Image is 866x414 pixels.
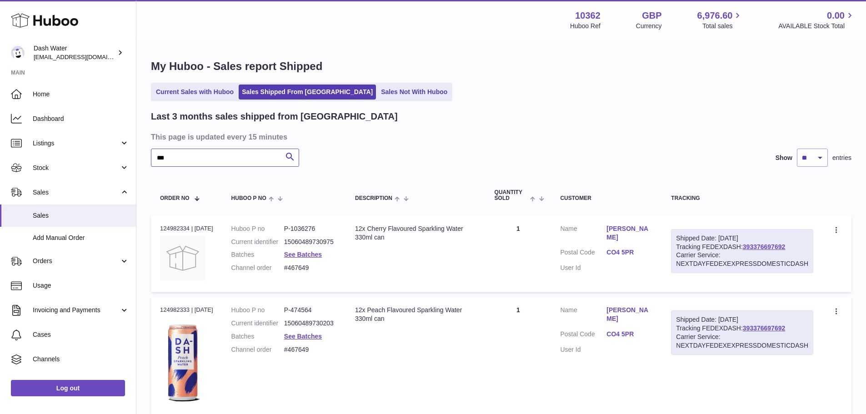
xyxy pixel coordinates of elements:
[776,154,792,162] label: Show
[11,46,25,60] img: internalAdmin-10362@internal.huboo.com
[284,238,337,246] dd: 15060489730975
[495,190,528,201] span: Quantity Sold
[33,139,120,148] span: Listings
[606,224,653,242] a: [PERSON_NAME]
[636,22,662,30] div: Currency
[606,330,653,339] a: CO4 5PR
[33,355,129,364] span: Channels
[486,215,551,292] td: 1
[33,211,129,220] span: Sales
[560,195,653,201] div: Customer
[676,333,808,350] div: Carrier Service: NEXTDAYFEDEXEXPRESSDOMESTICDASH
[284,264,337,272] dd: #467649
[33,90,129,99] span: Home
[151,110,398,123] h2: Last 3 months sales shipped from [GEOGRAPHIC_DATA]
[378,85,451,100] a: Sales Not With Huboo
[34,53,134,60] span: [EMAIL_ADDRESS][DOMAIN_NAME]
[676,234,808,243] div: Shipped Date: [DATE]
[284,306,337,314] dd: P-474564
[284,333,322,340] a: See Batches
[231,250,284,259] dt: Batches
[231,332,284,341] dt: Batches
[160,306,213,314] div: 124982333 | [DATE]
[570,22,601,30] div: Huboo Ref
[778,10,855,30] a: 0.00 AVAILABLE Stock Total
[560,264,606,272] dt: User Id
[151,59,851,74] h1: My Huboo - Sales report Shipped
[33,164,120,172] span: Stock
[743,243,785,250] a: 393376697692
[34,44,115,61] div: Dash Water
[284,224,337,233] dd: P-1036276
[231,195,266,201] span: Huboo P no
[33,115,129,123] span: Dashboard
[642,10,661,22] strong: GBP
[284,319,337,328] dd: 15060489730203
[239,85,376,100] a: Sales Shipped From [GEOGRAPHIC_DATA]
[33,257,120,265] span: Orders
[671,229,813,274] div: Tracking FEDEXDASH:
[697,10,743,30] a: 6,976.60 Total sales
[160,317,205,408] img: 103621706197738.png
[231,306,284,314] dt: Huboo P no
[33,330,129,339] span: Cases
[153,85,237,100] a: Current Sales with Huboo
[355,306,476,323] div: 12x Peach Flavoured Sparkling Water 330ml can
[284,251,322,258] a: See Batches
[33,188,120,197] span: Sales
[560,248,606,259] dt: Postal Code
[560,224,606,244] dt: Name
[778,22,855,30] span: AVAILABLE Stock Total
[832,154,851,162] span: entries
[560,306,606,325] dt: Name
[560,345,606,354] dt: User Id
[676,315,808,324] div: Shipped Date: [DATE]
[231,224,284,233] dt: Huboo P no
[606,306,653,323] a: [PERSON_NAME]
[231,345,284,354] dt: Channel order
[33,281,129,290] span: Usage
[355,195,392,201] span: Description
[671,310,813,355] div: Tracking FEDEXDASH:
[11,380,125,396] a: Log out
[575,10,601,22] strong: 10362
[231,238,284,246] dt: Current identifier
[676,251,808,268] div: Carrier Service: NEXTDAYFEDEXEXPRESSDOMESTICDASH
[697,10,733,22] span: 6,976.60
[33,306,120,314] span: Invoicing and Payments
[151,132,849,142] h3: This page is updated every 15 minutes
[671,195,813,201] div: Tracking
[827,10,845,22] span: 0.00
[606,248,653,257] a: CO4 5PR
[231,319,284,328] dt: Current identifier
[743,324,785,332] a: 393376697692
[284,345,337,354] dd: #467649
[702,22,743,30] span: Total sales
[231,264,284,272] dt: Channel order
[33,234,129,242] span: Add Manual Order
[560,330,606,341] dt: Postal Code
[160,235,205,281] img: no-photo.jpg
[160,195,190,201] span: Order No
[160,224,213,233] div: 124982334 | [DATE]
[355,224,476,242] div: 12x Cherry Flavoured Sparkling Water 330ml can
